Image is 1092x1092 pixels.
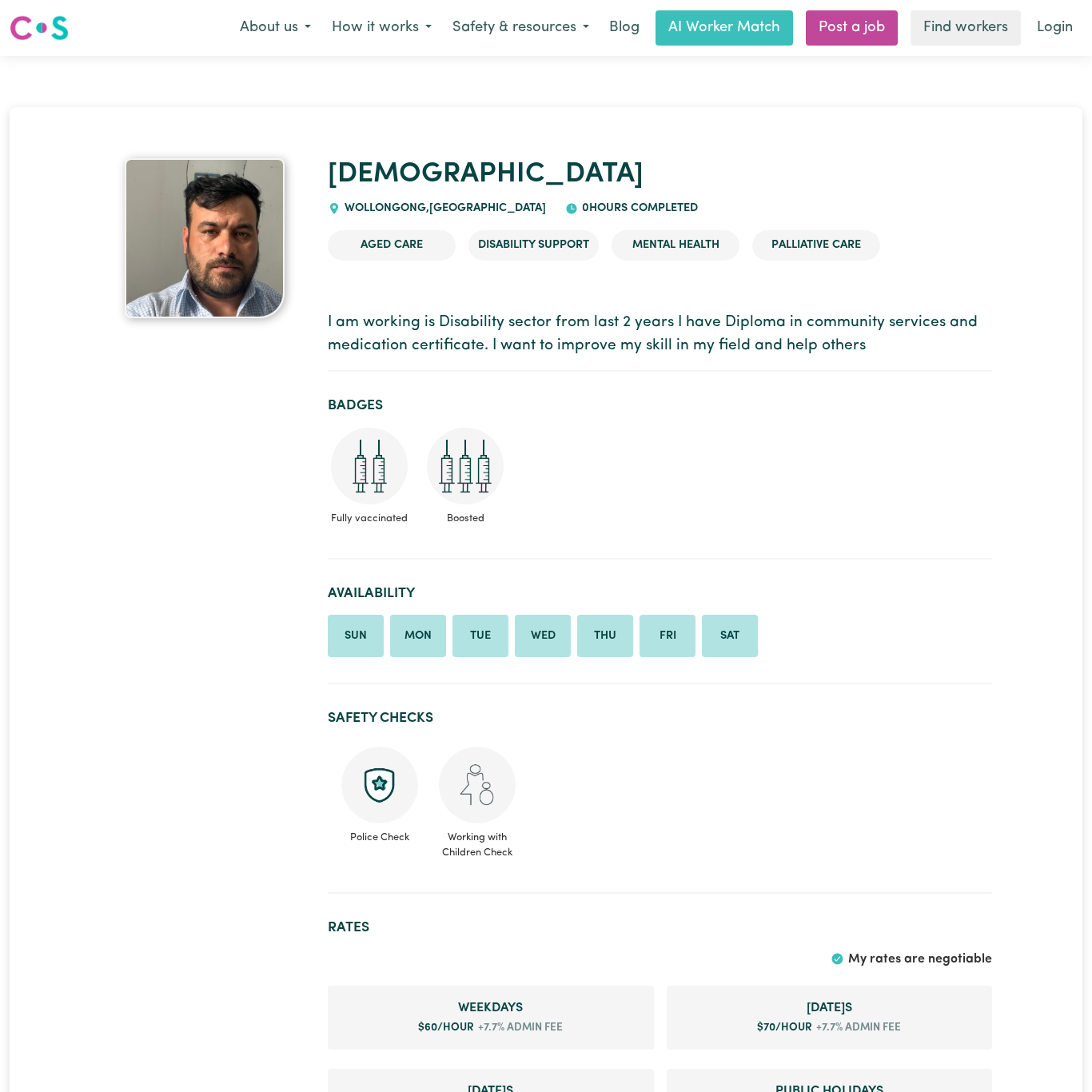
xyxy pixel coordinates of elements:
[10,14,69,42] img: Careseekers logo
[442,11,600,45] button: Safety & resources
[612,230,739,261] li: Mental Health
[321,11,442,45] button: How it works
[806,10,898,46] a: Post a job
[328,230,456,261] li: Aged Care
[341,998,641,1018] span: Weekday rate
[341,823,419,845] span: Police Check
[328,397,992,414] h2: Badges
[125,158,285,318] img: Muhammad
[390,615,446,658] li: Available on Monday
[577,615,633,658] li: Available on Thursday
[702,615,758,658] li: Available on Saturday
[911,10,1021,46] a: Find workers
[328,312,992,358] p: I am working is Disability sector from last 2 years I have Diploma in community services and medi...
[229,11,321,45] button: About us
[752,230,880,261] li: Palliative care
[418,1022,474,1033] span: $ 60 /hour
[474,1020,563,1036] span: +7.7% admin fee
[439,747,516,823] img: Working with children check
[468,230,599,261] li: Disability Support
[328,615,384,658] li: Available on Sunday
[328,919,992,936] h2: Rates
[341,747,418,823] img: Police check
[452,615,508,658] li: Available on Tuesday
[328,504,411,532] span: Fully vaccinated
[341,202,546,214] span: WOLLONGONG , [GEOGRAPHIC_DATA]
[100,158,309,318] a: Muhammad's profile picture'
[427,428,504,504] img: Care and support worker has received booster dose of COVID-19 vaccination
[328,710,992,727] h2: Safety Checks
[640,615,695,658] li: Available on Friday
[656,10,793,46] a: AI Worker Match
[328,585,992,602] h2: Availability
[600,10,649,46] a: Blog
[812,1020,901,1036] span: +7.7% admin fee
[424,504,507,532] span: Boosted
[680,998,980,1018] span: Saturday rate
[1027,10,1082,46] a: Login
[331,428,408,504] img: Care and support worker has received 2 doses of COVID-19 vaccine
[10,10,69,46] a: Careseekers logo
[757,1022,812,1033] span: $ 70 /hour
[515,615,571,658] li: Available on Wednesday
[328,161,644,189] a: [DEMOGRAPHIC_DATA]
[438,823,516,860] span: Working with Children Check
[578,202,698,214] span: 0 hours completed
[848,953,992,966] span: My rates are negotiable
